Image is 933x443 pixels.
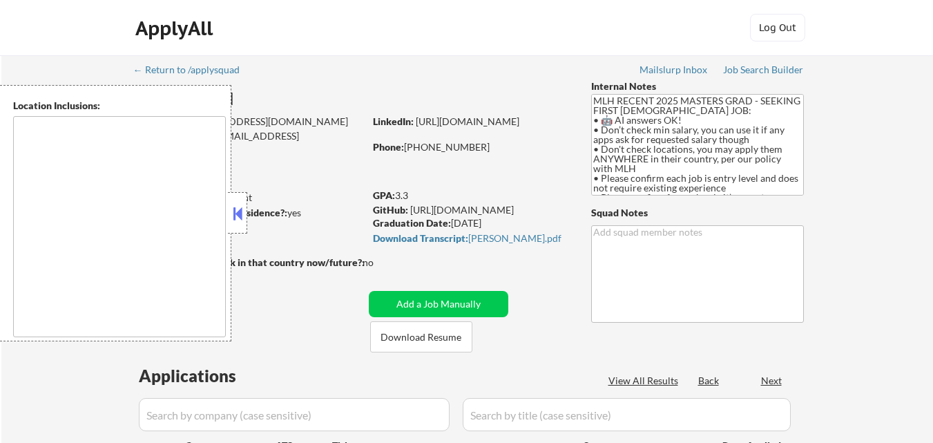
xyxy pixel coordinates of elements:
[369,291,508,317] button: Add a Job Manually
[639,65,709,75] div: Mailslurp Inbox
[608,374,682,388] div: View All Results
[698,374,720,388] div: Back
[135,17,217,40] div: ApplyAll
[373,189,395,201] strong: GPA:
[139,368,276,384] div: Applications
[373,141,404,153] strong: Phone:
[373,140,568,154] div: [PHONE_NUMBER]
[135,115,364,129] div: [EMAIL_ADDRESS][DOMAIN_NAME]
[373,204,408,216] strong: GitHub:
[133,64,253,78] a: ← Return to /applysquad
[13,99,226,113] div: Location Inclusions:
[761,374,783,388] div: Next
[373,234,565,243] div: [PERSON_NAME].pdf
[373,233,565,253] a: Download Transcript:[PERSON_NAME].pdf
[591,206,804,220] div: Squad Notes
[133,65,253,75] div: ← Return to /applysquad
[416,115,519,127] a: [URL][DOMAIN_NAME]
[373,115,414,127] strong: LinkedIn:
[591,79,804,93] div: Internal Notes
[135,256,365,268] strong: Will need Visa to work in that country now/future?:
[373,216,568,230] div: [DATE]
[135,90,419,107] div: [PERSON_NAME]
[134,191,364,205] div: 0 sent / 250 bought
[134,221,364,235] div: $65,000
[373,232,468,244] strong: Download Transcript:
[463,398,791,431] input: Search by title (case sensitive)
[639,64,709,78] a: Mailslurp Inbox
[750,14,805,41] button: Log Out
[370,321,472,352] button: Download Resume
[135,129,364,156] div: [EMAIL_ADDRESS][DOMAIN_NAME]
[410,204,514,216] a: [URL][DOMAIN_NAME]
[373,217,451,229] strong: Graduation Date:
[373,189,570,202] div: 3.3
[139,398,450,431] input: Search by company (case sensitive)
[363,256,402,270] div: no
[723,65,804,75] div: Job Search Builder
